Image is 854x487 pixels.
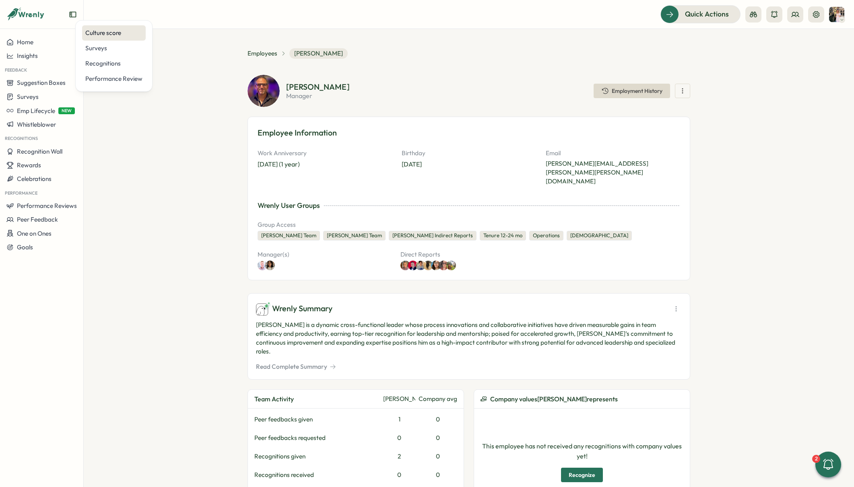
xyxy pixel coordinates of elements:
[258,149,392,158] p: Work Anniversary
[829,7,844,22] img: Hannah Saunders
[17,216,58,223] span: Peer Feedback
[408,261,418,270] img: Steven
[416,261,425,270] img: Samantha Broomfield
[258,250,394,259] p: Manager(s)
[272,302,332,315] span: Wrenly Summary
[254,394,380,404] div: Team Activity
[569,468,595,482] span: Recognize
[17,107,55,115] span: Emp Lifecycle
[481,441,683,461] p: This employee has not received any recognitions with company values yet!
[258,220,680,229] p: Group Access
[58,107,75,114] span: NEW
[815,452,841,477] button: 2
[254,415,380,424] div: Peer feedbacks given
[82,56,146,71] a: Recognitions
[410,261,420,270] a: Steven
[383,434,415,442] div: 0
[546,159,680,186] p: [PERSON_NAME][EMAIL_ADDRESS][PERSON_NAME][PERSON_NAME][DOMAIN_NAME]
[85,59,142,68] div: Recognitions
[254,452,380,461] div: Recognitions given
[258,127,680,139] h3: Employee Information
[389,231,477,240] div: [PERSON_NAME] Indirect Reports
[258,159,300,169] div: [DATE] (1 year)
[423,261,433,270] img: Jay Murphy
[594,84,670,98] button: Employment History
[258,231,320,240] div: [PERSON_NAME] Team
[400,261,410,270] img: Molly Hayward
[17,230,52,237] span: One on Ones
[429,261,439,270] a: Jay Murphy
[254,471,380,479] div: Recognitions received
[82,41,146,56] a: Surveys
[17,79,66,86] span: Suggestion Boxes
[419,452,457,461] div: 0
[248,75,280,107] img: Adrian Pearcey
[419,395,457,403] div: Company avg
[85,74,142,83] div: Performance Review
[256,362,336,371] button: Read Complete Summary
[286,83,350,91] div: [PERSON_NAME]
[420,261,429,270] a: Samantha Broomfield
[612,88,662,94] span: Employment History
[431,261,441,270] img: Angel Yebra
[419,415,457,424] div: 0
[480,231,526,240] div: Tenure 12-24 mo
[323,231,386,240] div: [PERSON_NAME] Team
[439,261,448,270] img: Kate Blackburn
[265,261,275,270] img: Maria Khoury
[561,468,603,482] button: Recognize
[660,5,741,23] button: Quick Actions
[383,471,415,479] div: 0
[256,321,682,356] p: [PERSON_NAME] is a dynamic cross-functional leader whose process innovations and collaborative in...
[812,455,820,463] div: 2
[289,48,348,59] span: [PERSON_NAME]
[17,175,52,183] span: Celebrations
[458,261,468,270] a: Amber Stroyan
[567,231,632,240] div: [DEMOGRAPHIC_DATA]
[419,471,457,479] div: 0
[685,9,729,19] span: Quick Actions
[400,250,537,259] p: Direct Reports
[383,452,415,461] div: 2
[17,243,33,251] span: Goals
[17,148,62,155] span: Recognition Wall
[17,161,41,169] span: Rewards
[85,44,142,53] div: Surveys
[546,149,680,158] p: Email
[446,261,456,270] img: Amber Stroyan
[402,149,536,158] p: Birthday
[85,29,142,37] div: Culture score
[254,434,380,442] div: Peer feedbacks requested
[529,231,563,240] div: Operations
[267,261,277,270] a: Maria Khoury
[258,261,267,270] img: Martyn Fagg
[402,159,422,169] div: [DATE]
[17,38,33,46] span: Home
[17,52,38,60] span: Insights
[17,202,77,210] span: Performance Reviews
[82,25,146,41] a: Culture score
[258,200,320,211] div: Wrenly User Groups
[17,93,39,101] span: Surveys
[419,434,457,442] div: 0
[248,49,277,58] a: Employees
[383,395,415,403] div: [PERSON_NAME]
[69,10,77,18] button: Expand sidebar
[383,415,415,424] div: 1
[286,92,350,99] p: manager
[82,71,146,86] a: Performance Review
[17,121,56,128] span: Whistleblower
[490,394,618,404] span: Company values [PERSON_NAME] represents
